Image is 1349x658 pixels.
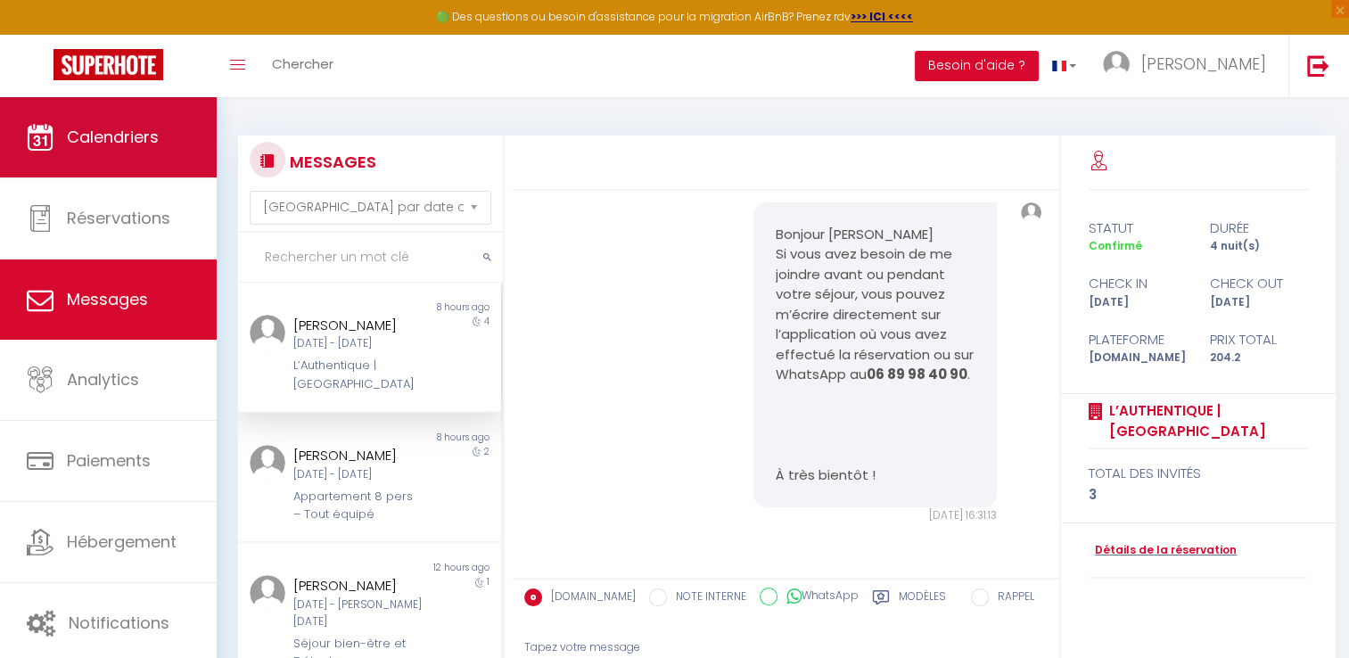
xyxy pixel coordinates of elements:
[369,300,500,315] div: 8 hours ago
[1141,53,1266,75] span: [PERSON_NAME]
[867,365,967,383] strong: 06 89 98 40 90
[369,561,500,575] div: 12 hours ago
[293,445,424,466] div: [PERSON_NAME]
[1021,202,1042,224] img: ...
[1077,350,1198,366] div: [DOMAIN_NAME]
[484,445,489,458] span: 2
[776,465,975,486] p: À très bientôt !
[1089,542,1237,559] a: Détails de la réservation
[1077,294,1198,311] div: [DATE]
[777,588,859,607] label: WhatsApp
[293,575,424,596] div: [PERSON_NAME]
[542,588,636,608] label: [DOMAIN_NAME]
[238,233,503,283] input: Rechercher un mot clé
[1198,294,1320,311] div: [DATE]
[1198,218,1320,239] div: durée
[1198,329,1320,350] div: Prix total
[1089,238,1142,253] span: Confirmé
[1307,54,1329,77] img: logout
[250,575,285,611] img: ...
[1198,238,1320,255] div: 4 nuit(s)
[1103,400,1308,442] a: L’Authentique | [GEOGRAPHIC_DATA]
[1198,350,1320,366] div: 204.2
[989,588,1034,608] label: RAPPEL
[67,449,151,472] span: Paiements
[272,54,333,73] span: Chercher
[1077,273,1198,294] div: check in
[53,49,163,80] img: Super Booking
[69,612,169,634] span: Notifications
[487,575,489,588] span: 1
[293,466,424,483] div: [DATE] - [DATE]
[776,225,975,245] p: Bonjour [PERSON_NAME]
[1089,484,1308,506] div: 3
[915,51,1039,81] button: Besoin d'aide ?
[851,9,913,24] a: >>> ICI <<<<
[667,588,746,608] label: NOTE INTERNE
[1103,51,1130,78] img: ...
[753,507,998,524] div: [DATE] 16:31:13
[285,142,376,182] h3: MESSAGES
[484,315,489,328] span: 4
[67,531,177,553] span: Hébergement
[776,244,975,385] p: Si vous avez besoin de me joindre avant ou pendant votre séjour, vous pouvez m’écrire directement...
[1077,329,1198,350] div: Plateforme
[250,445,285,481] img: ...
[250,315,285,350] img: ...
[899,588,946,611] label: Modèles
[1089,463,1308,484] div: total des invités
[293,315,424,336] div: [PERSON_NAME]
[1198,273,1320,294] div: check out
[1090,35,1288,97] a: ... [PERSON_NAME]
[369,431,500,445] div: 8 hours ago
[67,368,139,391] span: Analytics
[293,596,424,630] div: [DATE] - [PERSON_NAME][DATE]
[259,35,347,97] a: Chercher
[1077,218,1198,239] div: statut
[293,335,424,352] div: [DATE] - [DATE]
[67,207,170,229] span: Réservations
[67,126,159,148] span: Calendriers
[293,488,424,524] div: Appartement 8 pers – Tout équipé
[67,288,148,310] span: Messages
[293,357,424,393] div: L’Authentique | [GEOGRAPHIC_DATA]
